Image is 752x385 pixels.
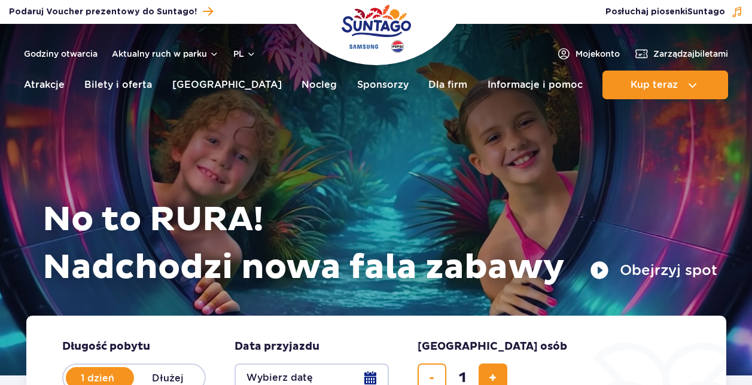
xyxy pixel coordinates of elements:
a: Atrakcje [24,71,65,99]
a: [GEOGRAPHIC_DATA] [172,71,282,99]
a: Zarządzajbiletami [634,47,728,61]
a: Bilety i oferta [84,71,152,99]
a: Podaruj Voucher prezentowy do Suntago! [9,4,213,20]
button: Posłuchaj piosenkiSuntago [605,6,743,18]
span: Podaruj Voucher prezentowy do Suntago! [9,6,197,18]
span: Posłuchaj piosenki [605,6,725,18]
button: Kup teraz [602,71,728,99]
a: Dla firm [428,71,467,99]
a: Nocleg [302,71,337,99]
button: Aktualny ruch w parku [112,49,219,59]
button: Obejrzyj spot [590,261,717,280]
span: Długość pobytu [62,340,150,354]
span: Data przyjazdu [235,340,319,354]
span: Moje konto [576,48,620,60]
a: Sponsorzy [357,71,409,99]
span: Zarządzaj biletami [653,48,728,60]
button: pl [233,48,256,60]
h1: No to RURA! Nadchodzi nowa fala zabawy [42,196,717,292]
a: Mojekonto [556,47,620,61]
a: Godziny otwarcia [24,48,98,60]
span: Suntago [687,8,725,16]
a: Informacje i pomoc [488,71,583,99]
span: [GEOGRAPHIC_DATA] osób [418,340,567,354]
span: Kup teraz [631,80,678,90]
